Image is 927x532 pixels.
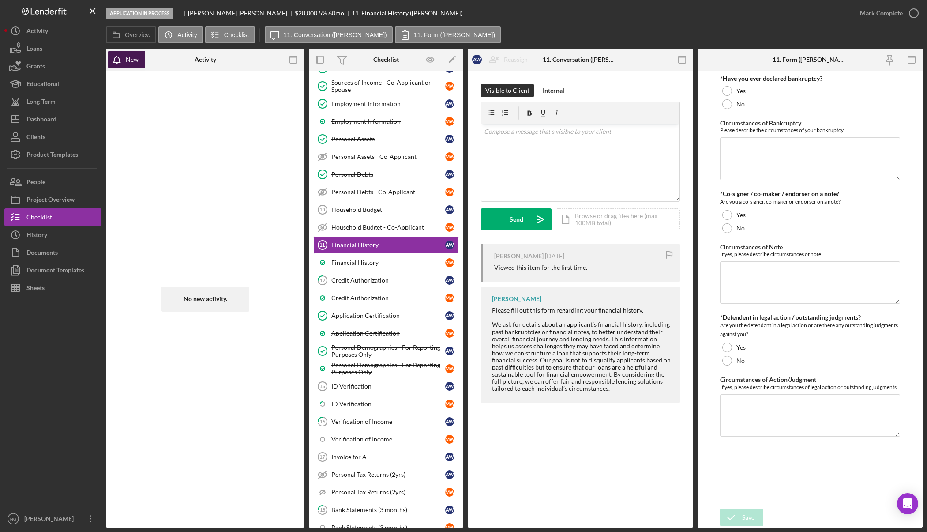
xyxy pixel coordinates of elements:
[4,279,101,297] button: Sheets
[331,79,445,93] div: Sources of Income - Co-Applicant or Spouse
[445,382,454,391] div: A W
[26,191,75,211] div: Project Overview
[319,384,325,389] tspan: 15
[313,219,459,236] a: Household Budget - Co-ApplicantMW
[313,148,459,166] a: Personal Assets - Co-ApplicantMW
[22,510,79,530] div: [PERSON_NAME]
[720,127,900,133] div: Please describe the circumstances of your bankruptcy
[331,489,445,496] div: Personal Tax Returns (2yrs)
[108,51,145,68] button: New
[331,241,445,249] div: Financial History
[4,261,101,279] button: Document Templates
[492,321,671,392] div: We ask for details about an applicant’s financial history, including past bankruptcies or financi...
[26,93,56,113] div: Long-Term
[445,364,454,373] div: M W
[4,110,101,128] button: Dashboard
[736,357,745,364] label: No
[331,436,445,443] div: Verification of Income
[510,208,523,230] div: Send
[313,466,459,483] a: Personal Tax Returns (2yrs)AW
[331,330,445,337] div: Application Certification
[492,307,671,314] div: Please fill out this form regarding your financial history.
[720,251,900,257] div: If yes, please describe circumstances of note.
[742,509,754,526] div: Save
[485,84,529,97] div: Visible to Client
[188,10,295,17] div: [PERSON_NAME] [PERSON_NAME]
[445,241,454,249] div: A W
[445,347,454,355] div: A W
[445,152,454,161] div: M W
[320,277,325,283] tspan: 12
[445,417,454,426] div: A W
[26,110,56,130] div: Dashboard
[445,435,454,444] div: M W
[445,135,454,143] div: A W
[331,206,445,213] div: Household Budget
[331,224,445,231] div: Household Budget - Co-Applicant
[4,226,101,244] a: History
[736,225,745,232] label: No
[319,10,327,17] div: 5 %
[26,173,45,193] div: People
[313,272,459,289] a: 12Credit AuthorizationAW
[736,344,746,351] label: Yes
[331,312,445,319] div: Application Certification
[331,277,445,284] div: Credit Authorization
[538,84,569,97] button: Internal
[331,153,445,160] div: Personal Assets - Co-Applicant
[224,31,249,38] label: Checklist
[545,253,564,260] time: 2025-10-07 23:36
[319,242,325,248] tspan: 11
[313,413,459,430] a: 16Verification of IncomeAW
[10,517,16,521] text: NG
[331,400,445,407] div: ID Verification
[4,75,101,93] button: Educational
[395,26,501,43] button: 11. Form ([PERSON_NAME])
[313,166,459,183] a: Personal DebtsAW
[205,26,255,43] button: Checklist
[4,191,101,208] button: Project Overview
[445,294,454,302] div: M W
[328,10,344,17] div: 60 mo
[4,57,101,75] button: Grants
[331,136,445,143] div: Personal Assets
[26,279,45,299] div: Sheets
[445,506,454,514] div: A W
[26,40,42,60] div: Loans
[26,146,78,166] div: Product Templates
[313,501,459,519] a: 18Bank Statements (3 months)AW
[736,87,746,94] label: Yes
[26,57,45,77] div: Grants
[313,289,459,307] a: Credit AuthorizationMW
[860,4,903,22] div: Mark Complete
[4,244,101,261] a: Documents
[4,22,101,40] button: Activity
[313,395,459,413] a: ID VerificationMW
[313,307,459,324] a: Application CertificationAW
[177,31,197,38] label: Activity
[319,454,325,460] tspan: 17
[313,77,459,95] a: Sources of Income - Co-Applicant or SpouseMW
[720,243,783,251] label: Circumstances of Note
[720,376,816,383] label: Circumstances of Action/Judgment
[445,205,454,214] div: A W
[26,128,45,148] div: Clients
[445,523,454,532] div: M W
[331,524,445,531] div: Bank Statements (3 months)
[331,506,445,513] div: Bank Statements (3 months)
[4,208,101,226] button: Checklist
[313,95,459,113] a: Employment InformationAW
[26,226,47,246] div: History
[125,31,150,38] label: Overview
[313,342,459,360] a: Personal Demographics - For Reporting Purposes OnlyAW
[295,9,317,17] span: $28,000
[313,254,459,272] a: Financial HistoryMW
[445,276,454,285] div: A W
[106,8,173,19] div: Application In Process
[720,75,900,82] div: *Have you ever declared bankruptcy?
[472,55,482,64] div: A W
